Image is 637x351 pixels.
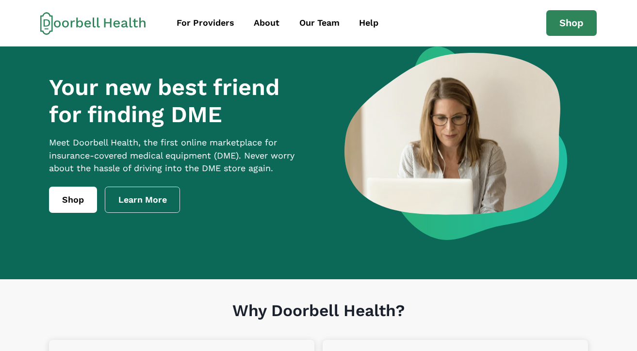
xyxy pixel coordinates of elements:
a: About [245,12,288,34]
h1: Why Doorbell Health? [49,301,588,340]
div: Our Team [299,16,340,30]
a: For Providers [168,12,243,34]
div: Help [359,16,378,30]
a: Learn More [105,187,180,213]
div: For Providers [177,16,234,30]
div: About [254,16,279,30]
a: Shop [546,10,597,36]
p: Meet Doorbell Health, the first online marketplace for insurance-covered medical equipment (DME).... [49,136,313,175]
a: Help [350,12,387,34]
img: a woman looking at a computer [344,47,567,240]
a: Shop [49,187,97,213]
a: Our Team [291,12,348,34]
h1: Your new best friend for finding DME [49,74,313,128]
